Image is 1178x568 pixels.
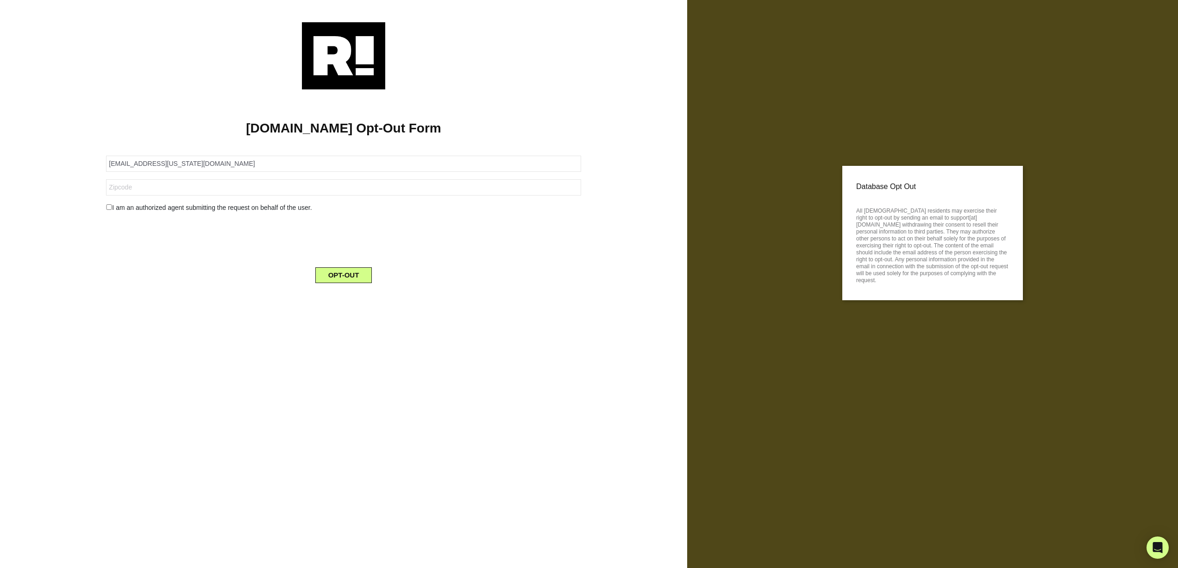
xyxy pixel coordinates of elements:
[302,22,385,89] img: Retention.com
[99,203,588,213] div: I am an authorized agent submitting the request on behalf of the user.
[14,120,673,136] h1: [DOMAIN_NAME] Opt-Out Form
[856,180,1009,194] p: Database Opt Out
[273,220,414,256] iframe: reCAPTCHA
[315,267,372,283] button: OPT-OUT
[1147,536,1169,559] div: Open Intercom Messenger
[106,179,581,196] input: Zipcode
[856,205,1009,284] p: All [DEMOGRAPHIC_DATA] residents may exercise their right to opt-out by sending an email to suppo...
[106,156,581,172] input: Email Address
